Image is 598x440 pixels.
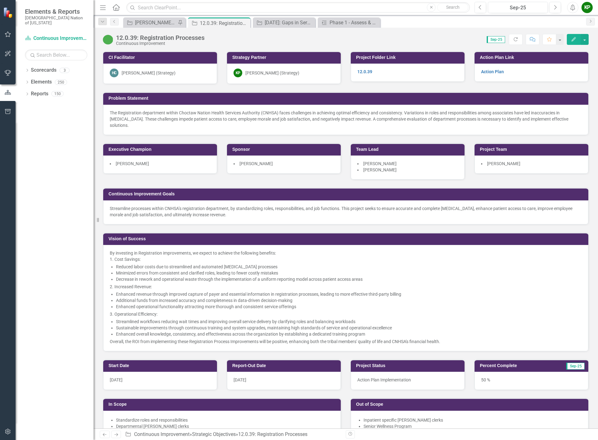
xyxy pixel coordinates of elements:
[480,363,549,368] h3: Percent Complete
[55,79,67,85] div: 250
[109,192,585,196] h3: Continuous Improvement Goals
[60,68,70,73] div: 3
[364,417,582,423] p: Inpatient specific [PERSON_NAME] clerks​
[488,2,548,13] button: Sep-25
[109,147,214,152] h3: Executive Champion
[134,431,190,437] a: Continuous Improvement
[25,50,87,60] input: Search Below...
[110,338,582,345] p: ​Overall, the ROI from implementing these Registration Process Improvements will be positive, enh...
[109,96,585,101] h3: Problem Statement
[232,147,338,152] h3: Sponsor
[110,284,582,290] p: 2. Increased Revenue:​
[116,161,149,166] span: [PERSON_NAME]
[110,311,582,317] p: 3. Operational Efficiency:​
[116,291,582,297] p: Enhanced revenue through improved capture of payer and essential information in registration proc...
[446,5,460,10] span: Search
[192,431,236,437] a: Strategic Objectives
[364,423,582,429] p: Senior Wellness Program​
[110,69,118,77] div: HC
[25,8,87,15] span: Elements & Reports
[109,402,338,407] h3: In Scope
[480,55,585,60] h3: Action Plan Link
[480,147,585,152] h3: Project Team
[581,2,593,13] button: KP
[109,363,214,368] h3: Start Date
[254,19,314,26] a: [DATE]: Gaps in Service
[116,318,582,325] p: Streamlined workflows reducing wait times and improving overall service delivery by clarifying ro...
[25,15,87,26] small: [DEMOGRAPHIC_DATA] Nation of [US_STATE]
[116,331,582,337] p: Enhanced overall knowledge, consistency, and effectiveness across the organization by establishin...
[487,36,505,43] span: Sep-25
[116,304,582,310] p: Enhanced operational functionality attracting more thorough and consistent service offerings​
[116,297,582,304] p: Additional funds from increased accuracy and completeness in data-driven decision-making​
[110,205,582,218] p: Streamline processes within CNHSA’s registration department, by standardizing roles, responsibili...
[319,19,379,26] a: Phase 1 - Assess & Organize
[116,264,582,270] p: Reduced labor costs due to streamlined and automated [MEDICAL_DATA] processes​
[356,363,461,368] h3: Project Status
[232,55,338,60] h3: Strategy Partner
[110,250,582,256] p: By investing in Registration improvements, we expect to achieve the following benefits:​
[234,69,242,77] div: KP
[25,35,87,42] a: Continuous Improvement
[330,19,379,26] div: Phase 1 - Assess & Organize
[116,41,205,46] div: Continuous Improvement
[356,147,461,152] h3: Team Lead
[481,69,504,74] a: Action Plan
[363,167,397,172] span: [PERSON_NAME]
[566,363,585,370] span: Sep-25
[116,417,334,423] p: Standardize roles and responsibilities​
[356,402,585,407] h3: Out of Scope
[135,19,176,26] div: [PERSON_NAME] SO's
[116,325,582,331] p: Sustainable improvements through continuous training and system upgrades, maintaining high standa...
[116,276,582,282] p: Decrease in rework and operational waste through the implementation of a uniform reporting model ...
[110,377,123,382] span: [DATE]
[116,270,582,276] p: Minimized errors from consistent and clarified roles, leading to fewer costly mistakes​
[122,70,176,76] div: [PERSON_NAME] (Strategy)
[109,55,214,60] h3: CI Facilitator
[109,237,585,241] h3: Vision of Success
[103,35,113,45] img: CI Action Plan Approved/In Progress
[31,79,52,86] a: Elements
[126,2,470,13] input: Search ClearPoint...
[31,67,56,74] a: Scorecards
[116,423,334,429] p: Departmental [PERSON_NAME] clerks​
[356,55,461,60] h3: Project Folder Link
[125,19,176,26] a: [PERSON_NAME] SO's
[239,161,273,166] span: [PERSON_NAME]
[238,431,307,437] div: 12.0.39: Registration Processes
[437,3,468,12] button: Search
[200,19,249,27] div: 12.0.39: Registration Processes
[487,161,520,166] span: [PERSON_NAME]
[245,70,299,76] div: [PERSON_NAME] (Strategy)
[475,372,588,390] div: 50 %
[234,377,246,382] span: [DATE]
[357,377,411,382] span: Action Plan Implementation
[31,90,48,98] a: Reports
[116,34,205,41] div: 12.0.39: Registration Processes
[125,431,341,438] div: » »
[232,363,338,368] h3: Report-Out Date
[3,7,14,18] img: ClearPoint Strategy
[51,91,64,97] div: 150
[265,19,314,26] div: [DATE]: Gaps in Service
[490,4,546,12] div: Sep-25
[110,256,582,262] p: ​1. Cost Savings:​
[363,161,397,166] span: [PERSON_NAME]
[357,69,372,74] a: 12.0.39
[110,110,582,128] p: The Registration department within Choctaw Nation Health Services Authority (CNHSA) faces challen...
